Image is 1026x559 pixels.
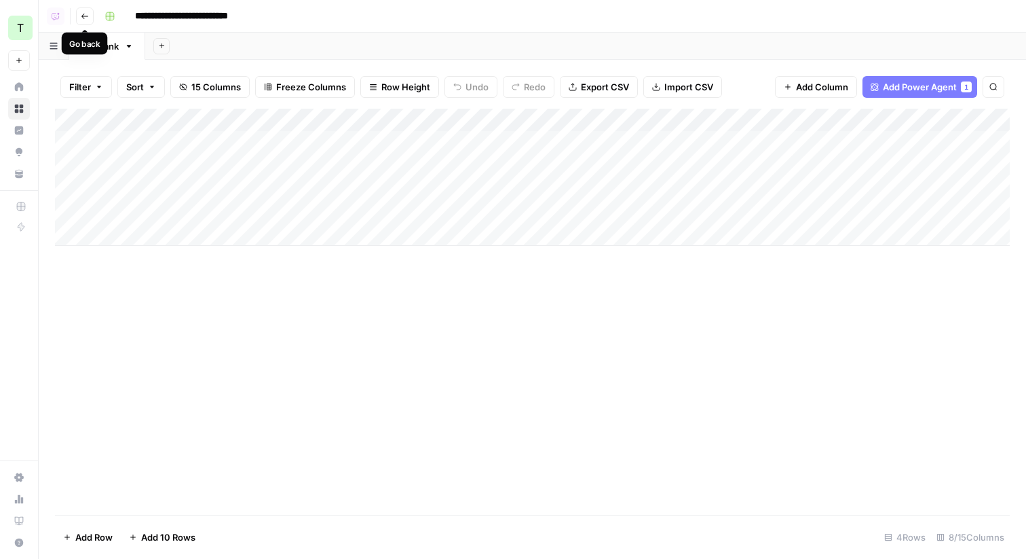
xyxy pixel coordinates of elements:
button: Export CSV [560,76,638,98]
a: Opportunities [8,141,30,163]
button: Sort [117,76,165,98]
span: Undo [465,80,489,94]
a: Your Data [8,163,30,185]
a: Home [8,76,30,98]
button: Redo [503,76,554,98]
button: Filter [60,76,112,98]
span: Sort [126,80,144,94]
a: Insights [8,120,30,141]
button: Row Height [360,76,439,98]
span: Export CSV [581,80,629,94]
span: Add Power Agent [883,80,957,94]
a: Usage [8,488,30,510]
button: 15 Columns [170,76,250,98]
div: Go back [69,37,100,50]
span: Add Column [796,80,848,94]
button: Freeze Columns [255,76,355,98]
div: 8/15 Columns [931,526,1010,548]
a: Settings [8,467,30,488]
a: Learning Hub [8,510,30,532]
span: Add 10 Rows [141,530,195,544]
span: Row Height [381,80,430,94]
button: Import CSV [643,76,722,98]
div: 1 [961,82,972,92]
span: 15 Columns [191,80,241,94]
div: 4 Rows [879,526,931,548]
button: Add 10 Rows [121,526,204,548]
button: Undo [444,76,497,98]
button: Add Row [55,526,121,548]
span: 1 [964,82,968,92]
button: Workspace: Triple Whale [8,11,30,45]
button: Add Column [775,76,857,98]
span: T [17,20,24,36]
span: Redo [524,80,546,94]
span: Add Row [75,530,113,544]
span: Import CSV [664,80,713,94]
span: Filter [69,80,91,94]
span: Freeze Columns [276,80,346,94]
button: Add Power Agent1 [862,76,977,98]
button: Help + Support [8,532,30,554]
a: Browse [8,98,30,120]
